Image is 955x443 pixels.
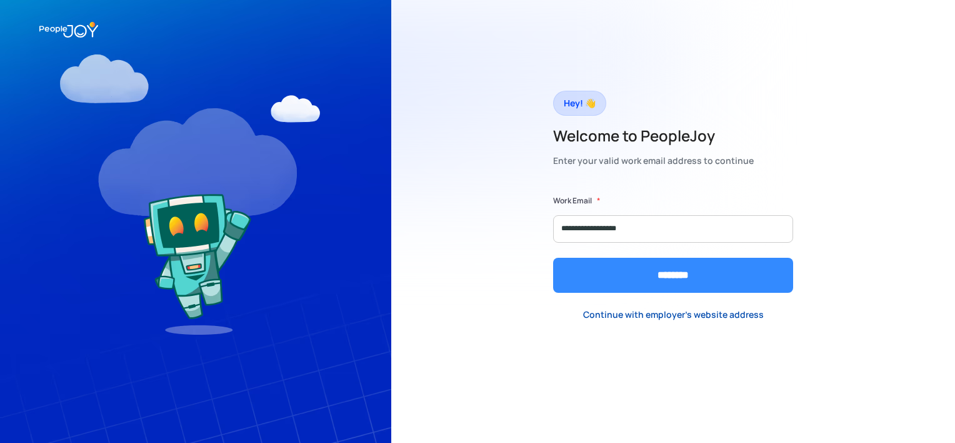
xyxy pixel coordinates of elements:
[553,195,592,207] label: Work Email
[583,308,764,321] div: Continue with employer's website address
[553,152,754,170] div: Enter your valid work email address to continue
[573,302,774,328] a: Continue with employer's website address
[564,94,596,112] div: Hey! 👋
[553,126,754,146] h2: Welcome to PeopleJoy
[553,195,793,293] form: Form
